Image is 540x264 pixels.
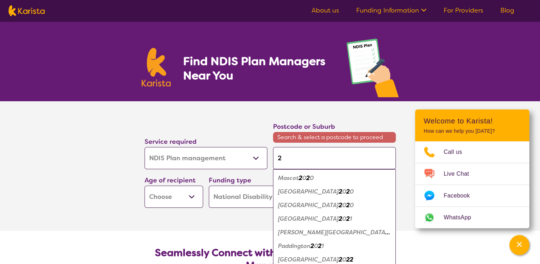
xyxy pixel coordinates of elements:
[415,109,529,228] div: Channel Menu
[277,212,392,226] div: Centennial Park 2021
[339,201,342,209] em: 2
[277,239,392,253] div: Paddington 2021
[183,54,332,83] h1: Find NDIS Plan Managers Near You
[444,168,478,179] span: Live Chat
[339,188,342,195] em: 2
[322,242,324,250] em: 1
[350,188,354,195] em: 0
[209,176,251,185] label: Funding type
[346,201,350,209] em: 2
[339,215,342,223] em: 2
[346,215,350,223] em: 2
[350,215,352,223] em: 1
[318,242,322,250] em: 2
[346,256,350,263] em: 2
[350,201,354,209] em: 0
[444,190,478,201] span: Facebook
[277,226,392,239] div: Moore Park 2021
[306,174,310,182] em: 2
[277,185,392,199] div: Sydney Domestic Airport 2020
[339,256,342,263] em: 2
[415,141,529,228] ul: Choose channel
[347,39,399,101] img: plan-management
[342,215,346,223] em: 0
[310,174,314,182] em: 0
[142,48,171,87] img: Karista logo
[278,201,339,209] em: [GEOGRAPHIC_DATA]
[278,174,299,182] em: Mascot
[444,6,483,15] a: For Providers
[444,212,480,223] span: WhatsApp
[424,128,521,134] p: How can we help you [DATE]?
[444,147,471,157] span: Call us
[273,132,396,143] span: Search & select a postcode to proceed
[9,5,45,16] img: Karista logo
[299,174,302,182] em: 2
[350,256,353,263] em: 2
[415,207,529,228] a: Web link opens in a new tab.
[278,188,339,195] em: [GEOGRAPHIC_DATA]
[278,256,339,263] em: [GEOGRAPHIC_DATA]
[273,147,396,169] input: Type
[273,122,335,131] label: Postcode or Suburb
[312,6,339,15] a: About us
[342,201,346,209] em: 0
[302,174,306,182] em: 0
[509,235,529,255] button: Channel Menu
[311,242,314,250] em: 2
[356,6,427,15] a: Funding Information
[346,188,350,195] em: 2
[391,229,395,236] em: 0
[145,137,197,146] label: Service required
[500,6,514,15] a: Blog
[277,171,392,185] div: Mascot 2020
[277,199,392,212] div: Sydney International Airport 2020
[278,229,390,236] em: [PERSON_NAME][GEOGRAPHIC_DATA]
[278,215,339,223] em: [GEOGRAPHIC_DATA]
[314,242,318,250] em: 0
[278,242,311,250] em: Paddington
[145,176,196,185] label: Age of recipient
[342,256,346,263] em: 0
[342,188,346,195] em: 0
[424,117,521,125] h2: Welcome to Karista!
